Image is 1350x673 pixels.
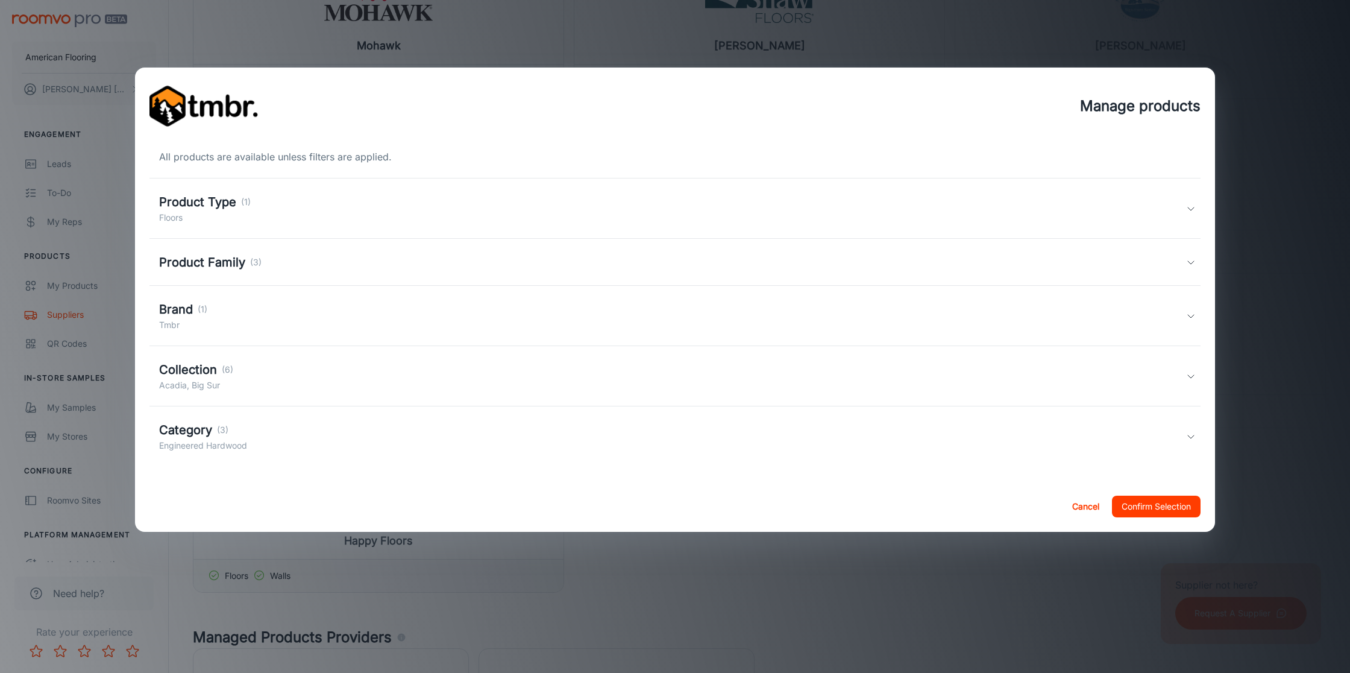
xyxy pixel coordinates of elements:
h5: Product Family [159,253,245,271]
p: Engineered Hardwood [159,439,247,452]
h5: Brand [159,300,193,318]
p: Acadia, Big Sur [159,379,233,392]
button: Confirm Selection [1112,496,1201,517]
div: All products are available unless filters are applied. [149,150,1201,164]
h5: Collection [159,361,217,379]
div: Brand(1)Tmbr [149,286,1201,346]
button: Cancel [1066,496,1105,517]
p: Tmbr [159,318,207,332]
img: vendor_logo_square_en-us.png [149,82,258,130]
p: (3) [217,423,228,437]
p: Floors [159,211,251,224]
h5: Category [159,421,212,439]
div: Collection(6)Acadia, Big Sur [149,346,1201,406]
div: Product Family(3) [149,239,1201,286]
p: (1) [198,303,207,316]
p: (1) [241,195,251,209]
p: (3) [250,256,262,269]
div: Category(3)Engineered Hardwood [149,406,1201,467]
p: (6) [222,363,233,376]
h5: Product Type [159,193,236,211]
div: Product Type(1)Floors [149,179,1201,239]
h4: Manage products [1080,95,1201,117]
